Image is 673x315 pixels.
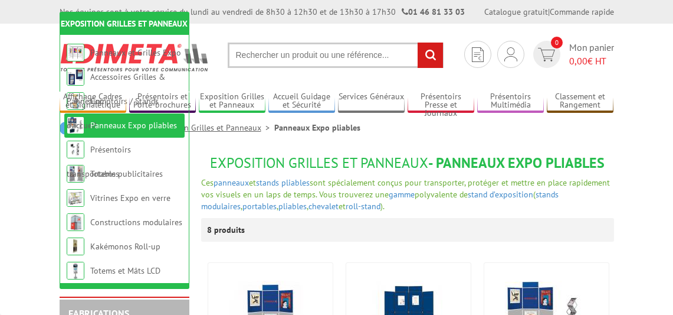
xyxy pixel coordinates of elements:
a: chevalet [308,201,339,212]
span: ( , , , et ). [201,189,559,212]
span: € HT [569,54,614,68]
span: Mon panier [569,41,614,68]
img: Panneaux et Grilles Expo [67,44,84,61]
a: Services Généraux [338,92,405,111]
a: stand d’exposition [468,189,533,200]
a: Exposition Grilles et Panneaux [61,18,188,29]
a: Panneaux et Grilles Expo [90,47,181,58]
a: Catalogue gratuit [484,7,548,17]
div: | [484,6,614,18]
a: Vitrines Expo en verre [90,193,170,203]
img: devis rapide [504,47,517,61]
a: portables [242,201,277,212]
h1: - Panneaux Expo pliables [201,155,614,171]
span: sont spécialement conçus pour transporter, protéger et mettre en place rapidement vos visuels en ... [201,177,610,200]
a: Affichage Cadres et Signalétique [60,92,126,111]
img: Accessoires Grilles & Panneaux [67,68,84,86]
a: Accessoires Grilles & Panneaux [67,72,165,106]
img: devis rapide [472,47,484,62]
li: Panneaux Expo pliables [274,122,360,134]
a: Panneaux Expo pliables [90,120,177,131]
a: pliables [281,177,310,188]
a: devis rapide 0 Mon panier 0,00€ HT [530,41,614,68]
span: Ces et [201,177,256,188]
span: 0 [551,37,563,48]
input: rechercher [418,43,443,68]
p: 8 produits [207,218,251,242]
a: Exposition Grilles et Panneaux [199,92,265,111]
a: Classement et Rangement [547,92,613,111]
a: pliables [278,201,307,212]
a: gamme [389,189,415,200]
a: Présentoirs Presse et Journaux [408,92,474,111]
a: Kakémonos Roll-up [90,241,160,252]
a: stands [256,177,279,188]
a: Totems et Mâts LCD [90,265,160,276]
img: Kakémonos Roll-up [67,238,84,255]
a: stands modulaires [201,189,559,212]
input: Rechercher un produit ou une référence... [228,43,444,68]
a: Présentoirs et Porte-brochures [129,92,196,111]
img: devis rapide [538,48,555,61]
a: panneaux [214,177,249,188]
img: Totems et Mâts LCD [67,262,84,280]
a: Commande rapide [550,7,614,17]
img: Constructions modulaires [67,213,84,231]
div: Nos équipes sont à votre service du lundi au vendredi de 8h30 à 12h30 et de 13h30 à 17h30 [60,6,465,18]
a: Présentoirs transportables [67,144,131,179]
img: Vitrines Expo en verre [67,189,84,207]
img: Présentoirs transportables [67,141,84,158]
span: Exposition Grilles et Panneaux [210,154,428,172]
a: Exposition Grilles et Panneaux [150,122,274,133]
strong: 01 46 81 33 03 [402,7,465,17]
a: Constructions modulaires [90,217,182,228]
a: Présentoirs Multimédia [477,92,544,111]
a: roll-stand [346,201,380,212]
a: Accueil Guidage et Sécurité [268,92,335,111]
a: Totems publicitaires [90,168,163,179]
span: 0,00 [569,55,587,67]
